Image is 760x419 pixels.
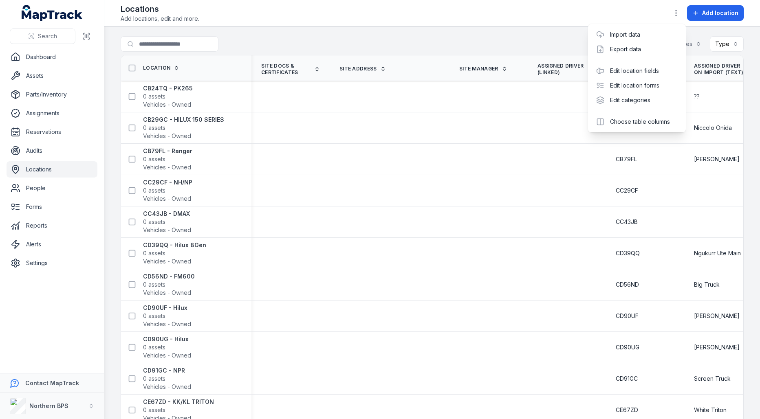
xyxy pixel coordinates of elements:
div: Edit categories [591,93,683,107]
div: Choose table columns [591,114,683,129]
div: Edit location forms [591,78,683,93]
div: Edit location fields [591,64,683,78]
a: Import data [610,31,640,39]
div: Export data [591,42,683,57]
